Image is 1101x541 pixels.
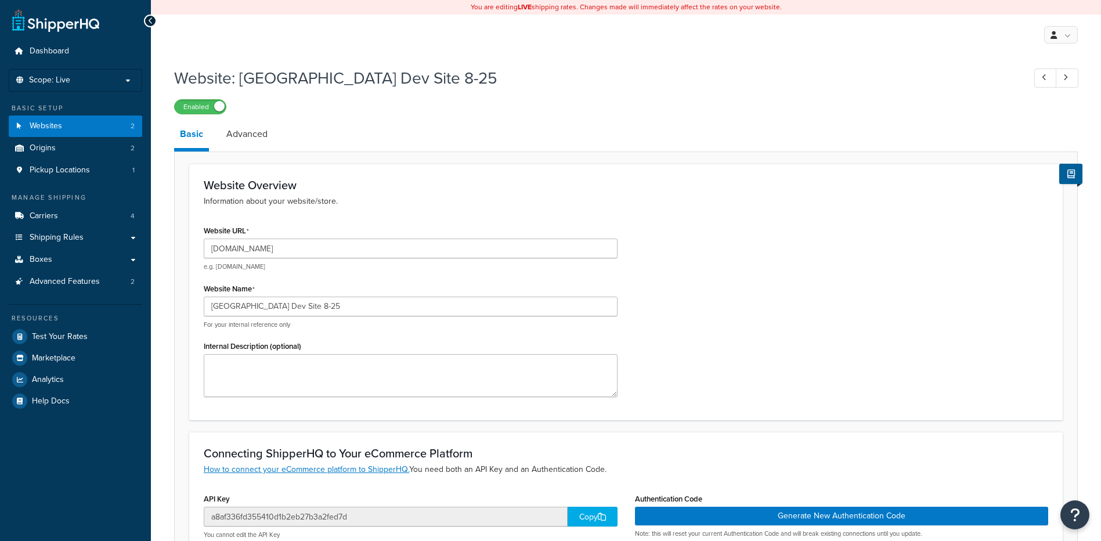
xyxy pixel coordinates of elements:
[174,67,1013,89] h1: Website: [GEOGRAPHIC_DATA] Dev Site 8-25
[174,120,209,152] a: Basic
[30,255,52,265] span: Boxes
[204,447,1048,460] h3: Connecting ShipperHQ to Your eCommerce Platform
[9,160,142,181] li: Pickup Locations
[9,391,142,412] a: Help Docs
[204,179,1048,192] h3: Website Overview
[9,205,142,227] li: Carriers
[9,326,142,347] a: Test Your Rates
[131,211,135,221] span: 4
[32,396,70,406] span: Help Docs
[9,227,142,248] a: Shipping Rules
[30,121,62,131] span: Websites
[32,375,64,385] span: Analytics
[204,342,301,351] label: Internal Description (optional)
[9,116,142,137] li: Websites
[204,463,1048,476] p: You need both an API Key and an Authentication Code.
[30,277,100,287] span: Advanced Features
[1034,68,1057,88] a: Previous Record
[30,165,90,175] span: Pickup Locations
[30,233,84,243] span: Shipping Rules
[9,116,142,137] a: Websites2
[518,2,532,12] b: LIVE
[131,121,135,131] span: 2
[9,138,142,159] li: Origins
[204,284,255,294] label: Website Name
[1059,164,1082,184] button: Show Help Docs
[30,46,69,56] span: Dashboard
[204,495,230,503] label: API Key
[204,463,409,475] a: How to connect your eCommerce platform to ShipperHQ.
[32,332,88,342] span: Test Your Rates
[204,195,1048,208] p: Information about your website/store.
[1060,500,1089,529] button: Open Resource Center
[30,211,58,221] span: Carriers
[9,193,142,203] div: Manage Shipping
[175,100,226,114] label: Enabled
[9,348,142,369] a: Marketplace
[32,354,75,363] span: Marketplace
[9,313,142,323] div: Resources
[9,369,142,390] a: Analytics
[9,103,142,113] div: Basic Setup
[9,271,142,293] li: Advanced Features
[635,495,702,503] label: Authentication Code
[204,262,618,271] p: e.g. [DOMAIN_NAME]
[204,531,618,539] p: You cannot edit the API Key
[9,205,142,227] a: Carriers4
[635,507,1049,525] button: Generate New Authentication Code
[131,143,135,153] span: 2
[9,41,142,62] a: Dashboard
[131,277,135,287] span: 2
[29,75,70,85] span: Scope: Live
[204,226,249,236] label: Website URL
[30,143,56,153] span: Origins
[204,320,618,329] p: For your internal reference only
[568,507,618,526] div: Copy
[9,249,142,270] a: Boxes
[1056,68,1078,88] a: Next Record
[635,529,1049,538] p: Note: this will reset your current Authentication Code and will break existing connections until ...
[9,160,142,181] a: Pickup Locations1
[132,165,135,175] span: 1
[9,138,142,159] a: Origins2
[9,271,142,293] a: Advanced Features2
[221,120,273,148] a: Advanced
